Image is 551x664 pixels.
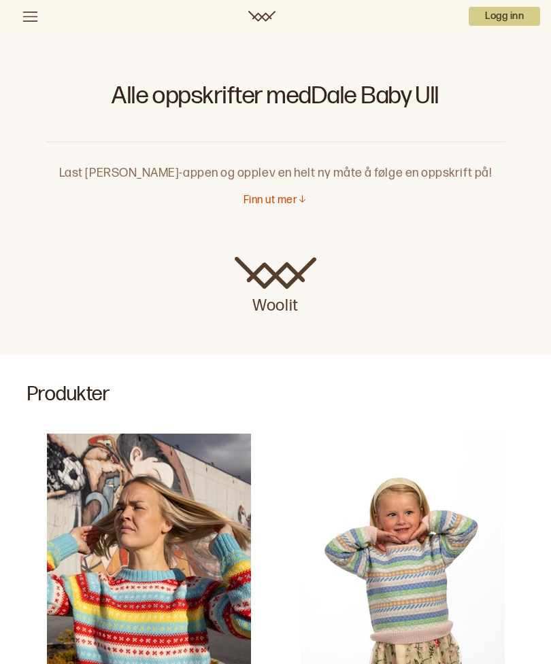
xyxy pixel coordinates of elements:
[248,11,275,22] a: Woolit
[469,7,540,26] p: Logg inn
[244,194,297,208] p: Finn ut mer
[235,290,316,317] p: Woolit
[244,194,307,208] button: Finn ut mer
[235,257,316,317] a: Woolit
[469,7,540,26] button: User dropdown
[46,142,505,183] p: Last [PERSON_NAME]-appen og opplev en helt ny måte å følge en oppskrift på!
[46,82,505,120] h1: Alle oppskrifter med Dale Baby Ull
[235,257,316,290] img: Woolit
